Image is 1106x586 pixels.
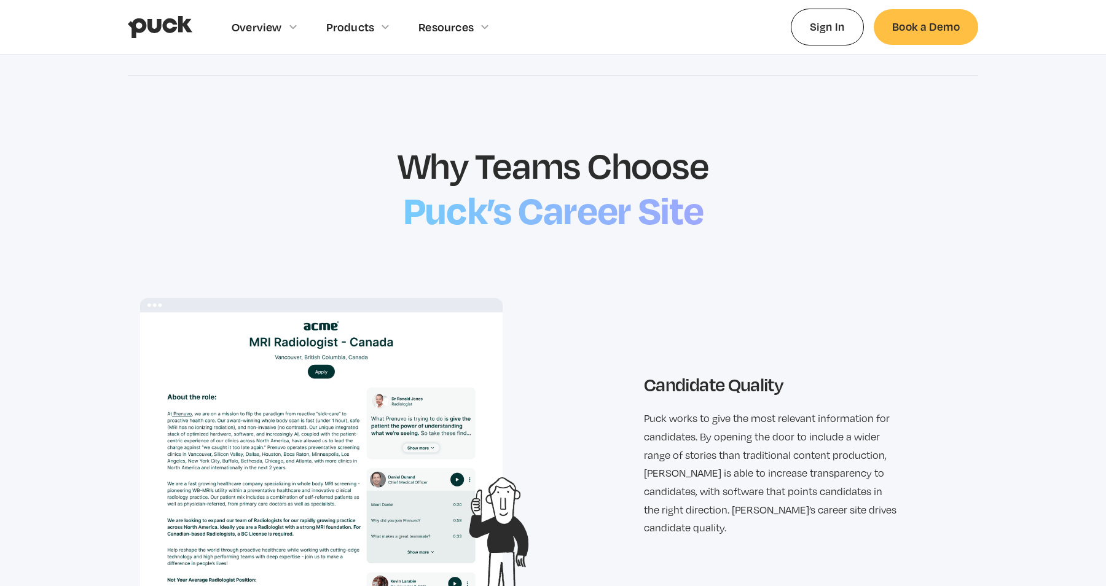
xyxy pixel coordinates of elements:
a: Book a Demo [874,9,978,44]
h2: Puck’s Career Site [397,182,710,235]
div: Products [326,20,375,34]
a: Sign In [791,9,864,45]
h3: Candidate Quality [644,373,900,395]
div: Resources [418,20,474,34]
h2: Why Teams Choose [397,143,710,186]
p: Puck works to give the most relevant information for candidates. By opening the door to include a... [644,410,900,537]
div: Overview [232,20,282,34]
